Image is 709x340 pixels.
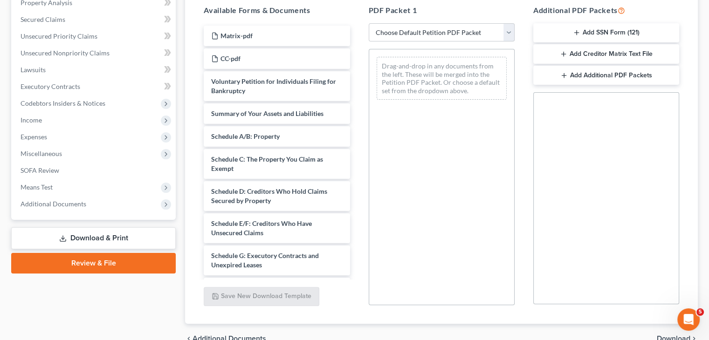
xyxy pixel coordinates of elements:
[21,166,59,174] span: SOFA Review
[211,132,280,140] span: Schedule A/B: Property
[211,252,319,269] span: Schedule G: Executory Contracts and Unexpired Leases
[21,32,97,40] span: Unsecured Priority Claims
[533,44,679,64] button: Add Creditor Matrix Text File
[21,99,105,107] span: Codebtors Insiders & Notices
[677,308,700,331] iframe: Intercom live chat
[21,82,80,90] span: Executory Contracts
[204,287,319,306] button: Save New Download Template
[21,15,65,23] span: Secured Claims
[220,32,253,40] span: Matrix-pdf
[21,49,110,57] span: Unsecured Nonpriority Claims
[13,45,176,61] a: Unsecured Nonpriority Claims
[13,78,176,95] a: Executory Contracts
[21,150,62,157] span: Miscellaneous
[13,11,176,28] a: Secured Claims
[377,57,507,100] div: Drag-and-drop in any documents from the left. These will be merged into the Petition PDF Packet. ...
[11,253,176,273] a: Review & File
[369,5,515,16] h5: PDF Packet 1
[211,187,327,204] span: Schedule D: Creditors Who Hold Claims Secured by Property
[21,66,46,74] span: Lawsuits
[21,200,86,208] span: Additional Documents
[696,308,704,316] span: 5
[533,66,679,85] button: Add Additional PDF Packets
[204,5,350,16] h5: Available Forms & Documents
[211,109,324,117] span: Summary of Your Assets and Liabilities
[21,183,53,191] span: Means Test
[11,227,176,249] a: Download & Print
[220,54,241,62] span: CC-pdf
[211,155,323,172] span: Schedule C: The Property You Claim as Exempt
[21,133,47,141] span: Expenses
[211,219,312,237] span: Schedule E/F: Creditors Who Have Unsecured Claims
[533,23,679,43] button: Add SSN Form (121)
[13,162,176,179] a: SOFA Review
[13,61,176,78] a: Lawsuits
[21,116,42,124] span: Income
[211,77,336,95] span: Voluntary Petition for Individuals Filing for Bankruptcy
[13,28,176,45] a: Unsecured Priority Claims
[533,5,679,16] h5: Additional PDF Packets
